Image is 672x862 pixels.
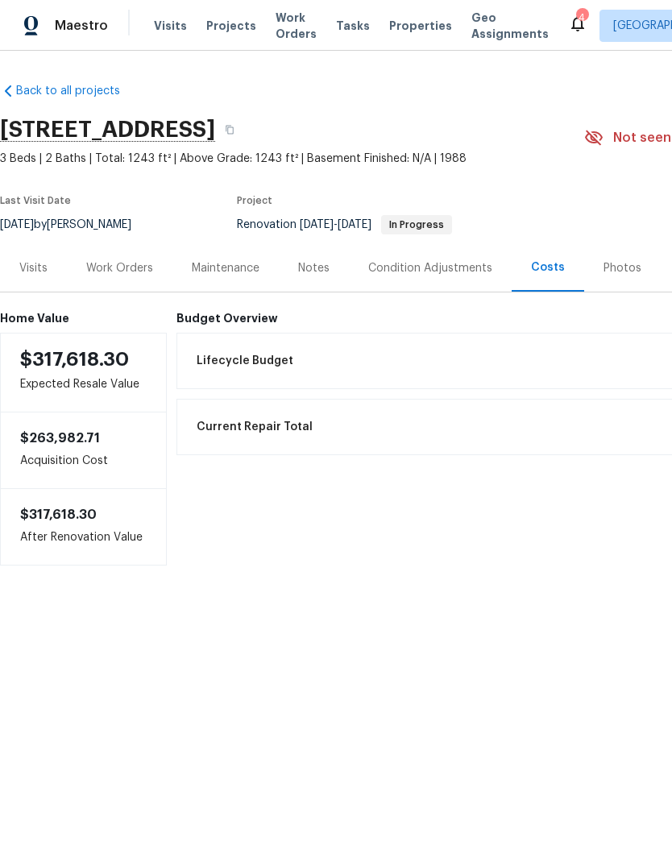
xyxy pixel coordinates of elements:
[20,432,100,445] span: $263,982.71
[298,260,330,276] div: Notes
[338,219,371,230] span: [DATE]
[197,353,293,369] span: Lifecycle Budget
[300,219,334,230] span: [DATE]
[389,18,452,34] span: Properties
[576,10,587,26] div: 4
[19,260,48,276] div: Visits
[197,419,313,435] span: Current Repair Total
[20,350,129,369] span: $317,618.30
[237,219,452,230] span: Renovation
[276,10,317,42] span: Work Orders
[300,219,371,230] span: -
[383,220,450,230] span: In Progress
[55,18,108,34] span: Maestro
[20,508,97,521] span: $317,618.30
[237,196,272,205] span: Project
[336,20,370,31] span: Tasks
[86,260,153,276] div: Work Orders
[206,18,256,34] span: Projects
[471,10,549,42] span: Geo Assignments
[368,260,492,276] div: Condition Adjustments
[531,259,565,276] div: Costs
[215,115,244,144] button: Copy Address
[192,260,259,276] div: Maintenance
[154,18,187,34] span: Visits
[604,260,641,276] div: Photos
